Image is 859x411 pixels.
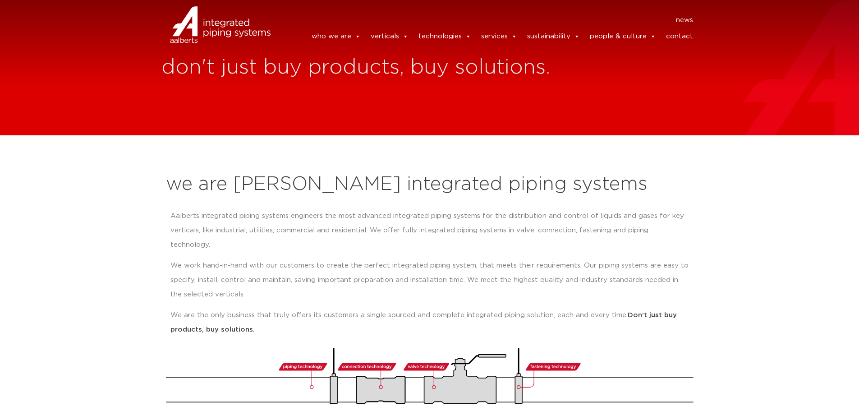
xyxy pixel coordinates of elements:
[170,259,689,302] p: We work hand-in-hand with our customers to create the perfect integrated piping system, that meet...
[170,209,689,252] p: Aalberts integrated piping systems engineers the most advanced integrated piping systems for the ...
[418,28,471,46] a: technologies
[166,174,694,195] h2: we are [PERSON_NAME] integrated piping systems
[666,28,693,46] a: contact
[170,308,689,337] p: We are the only business that truly offers its customers a single sourced and complete integrated...
[284,13,694,28] nav: Menu
[527,28,580,46] a: sustainability
[590,28,656,46] a: people & culture
[481,28,517,46] a: services
[676,13,693,28] a: news
[371,28,409,46] a: verticals
[312,28,361,46] a: who we are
